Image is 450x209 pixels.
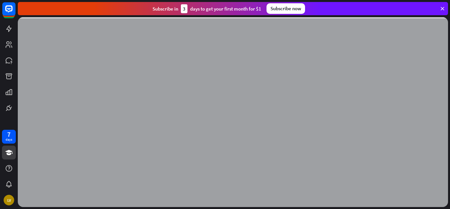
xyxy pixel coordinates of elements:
div: LV [4,195,14,205]
div: Subscribe in days to get your first month for $1 [153,4,261,13]
div: 7 [7,131,11,137]
div: Subscribe now [267,3,305,14]
a: 7 days [2,130,16,144]
div: days [6,137,12,142]
div: 3 [181,4,187,13]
